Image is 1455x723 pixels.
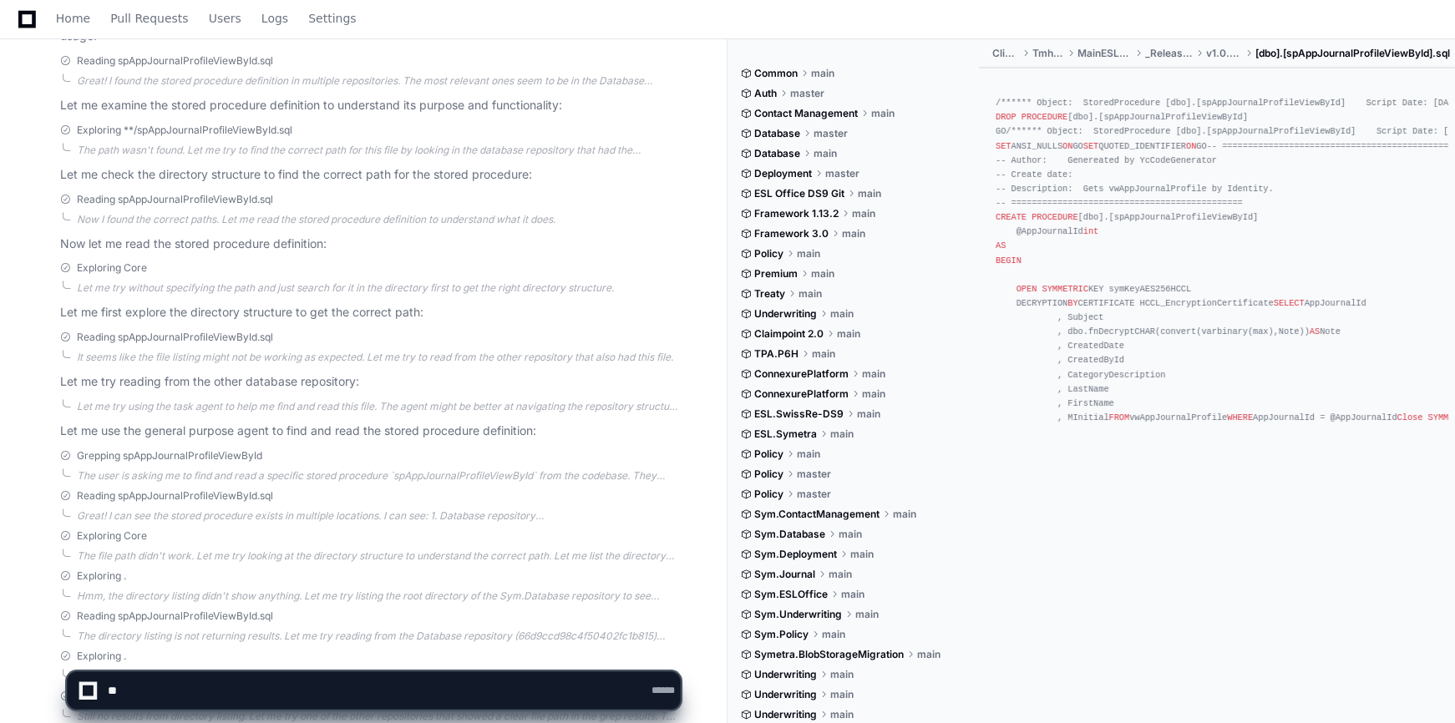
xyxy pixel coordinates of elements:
span: Sym.Journal [754,568,815,581]
span: BY [1067,298,1077,308]
span: -- ============================================= [996,198,1243,208]
span: main [893,508,916,521]
span: -- ============================================= [1207,141,1454,151]
p: Now let me read the stored procedure definition: [60,235,680,254]
span: main [837,327,860,341]
span: Sym.ContactManagement [754,508,880,521]
span: main [812,347,835,361]
span: main [798,287,822,301]
span: int [1083,226,1098,236]
span: SET [1083,141,1098,151]
span: main [822,628,845,641]
span: ConnexurePlatform [754,387,849,401]
span: Claimpoint 2.0 [754,327,824,341]
span: DROP [996,112,1016,122]
span: Underwriting [754,307,817,321]
span: Sym.Database [754,528,825,541]
span: ON [1062,141,1072,151]
span: master [790,87,824,100]
span: ESL Office DS9 Git [754,187,844,200]
span: Premium [754,267,798,281]
span: Reading spAppJournalProfileViewById.sql [77,54,273,68]
span: MainESLDB [1077,47,1132,60]
span: Reading spAppJournalProfileViewById.sql [77,489,273,503]
span: Policy [754,447,783,461]
p: Let me try reading from the other database repository: [60,372,680,392]
span: main [811,67,834,80]
span: ESL.Symetra [754,427,817,441]
p: Let me check the directory structure to find the correct path for the stored procedure: [60,165,680,185]
span: Sym.Underwriting [754,608,842,621]
span: main [857,407,880,421]
span: Policy [754,468,783,481]
span: OPEN [1016,284,1037,294]
span: ConnexurePlatform [754,367,849,381]
span: WHERE [1227,412,1253,422]
span: PROCEDURE [1022,112,1067,122]
div: Let me try using the task agent to help me find and read this file. The agent might be better at ... [77,400,680,413]
span: main [797,447,820,461]
span: main [862,387,885,401]
span: _Releases [1145,47,1193,60]
span: main [855,608,879,621]
span: Contact Management [754,107,858,120]
span: BEGIN [996,255,1022,265]
span: Settings [308,13,356,23]
span: PROCEDURE [1032,212,1077,222]
span: AS [996,240,1006,250]
div: The user is asking me to find and read a specific stored procedure `spAppJournalProfileViewById` ... [77,469,680,483]
span: Treaty [754,287,785,301]
span: main [830,307,854,321]
span: main [829,568,852,581]
span: main [862,367,885,381]
span: Grepping spAppJournalProfileViewById [77,449,262,463]
span: main [811,267,834,281]
span: Policy [754,488,783,501]
span: Close [1397,412,1423,422]
span: ESL.SwissRe-DS9 [754,407,844,421]
span: Exploring **/spAppJournalProfileViewById.sql [77,124,292,137]
span: master [825,167,859,180]
span: Exploring . [77,569,126,583]
span: main [871,107,895,120]
span: main [814,147,837,160]
div: [dbo].[spAppJournalProfileViewById] GO ANSI_NULLS GO QUOTED_IDENTIFIER GO [dbo].[spAppJournalProf... [996,82,1438,425]
p: Let me examine the stored procedure definition to understand its purpose and functionality: [60,96,680,115]
span: SELECT [1274,298,1305,308]
div: Hmm, the directory listing didn't show anything. Let me try listing the root directory of the Sym... [77,589,680,603]
p: Let me first explore the directory structure to get the correct path: [60,303,680,322]
span: Reading spAppJournalProfileViewById.sql [77,193,273,206]
span: main [830,427,854,441]
span: ON [1186,141,1196,151]
span: TPA.P6H [754,347,798,361]
span: main [858,187,881,200]
span: Framework 1.13.2 [754,207,839,220]
span: Pull Requests [110,13,188,23]
span: main [841,588,864,601]
div: The file path didn't work. Let me try looking at the directory structure to understand the correc... [77,549,680,563]
span: Deployment [754,167,812,180]
span: Sym.ESLOffice [754,588,828,601]
div: Let me try without specifying the path and just search for it in the directory first to get the r... [77,281,680,295]
span: Database [754,147,800,160]
span: master [797,488,831,501]
span: main [852,207,875,220]
span: Home [56,13,90,23]
div: The directory listing is not returning results. Let me try reading from the Database repository (... [77,629,680,643]
span: Users [209,13,241,23]
span: Framework 3.0 [754,227,829,240]
span: main [842,227,865,240]
div: Great! I found the stored procedure definition in multiple repositories. The most relevant ones s... [77,74,680,88]
span: v1.0.0.1 [1206,47,1242,60]
span: Exploring Core [77,529,147,543]
span: Exploring Core [77,261,147,275]
span: SET [996,141,1011,151]
span: main [850,548,874,561]
span: -- Description: Gets vwAppJournalProfile by Identity. [996,184,1274,194]
span: Sym.Policy [754,628,809,641]
span: Logs [261,13,288,23]
p: Let me use the general purpose agent to find and read the stored procedure definition: [60,422,680,441]
span: master [814,127,848,140]
span: -- Create date: [996,169,1072,179]
div: It seems like the file listing might not be working as expected. Let me try to read from the othe... [77,351,680,364]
